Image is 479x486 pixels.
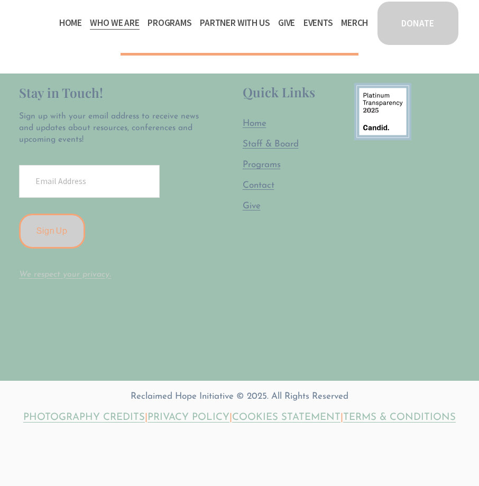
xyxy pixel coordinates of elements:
a: PHOTOGRAPHY CREDITS [23,411,145,425]
p: Sign up with your email address to receive news and updates about resources, conferences and upco... [19,111,199,145]
span: Partner With Us [200,16,270,30]
a: Contact [243,179,274,192]
a: Home [59,15,82,32]
a: TERMS & CONDITIONS [343,411,456,425]
a: folder dropdown [200,15,270,32]
span: Give [243,201,261,210]
button: Sign Up [19,214,85,249]
span: Programs [148,16,192,30]
span: Programs [243,160,281,169]
a: COOKIES STATEMENT [232,411,340,425]
a: Staff & Board [243,138,299,151]
span: Who We Are [90,16,139,30]
a: folder dropdown [90,15,139,32]
a: Events [303,15,333,32]
a: Give [243,200,261,213]
p: | | | [19,411,460,425]
input: Email Address [19,165,160,198]
span: Sign Up [36,226,68,236]
span: Quick Links [243,84,315,100]
span: Staff & Board [243,140,299,149]
a: We respect your privacy. [19,270,111,279]
span: Contact [243,181,274,190]
h2: Stay in Touch! [19,83,199,103]
a: Programs [243,159,281,171]
img: 9878580 [354,83,411,140]
a: Give [278,15,295,32]
a: PRIVACY POLICY [148,411,229,425]
a: Merch [341,15,368,32]
a: Home [243,117,266,130]
span: Home [243,119,266,128]
a: folder dropdown [148,15,192,32]
p: Reclaimed Hope Initiative © 2025. All Rights Reserved [19,390,460,403]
